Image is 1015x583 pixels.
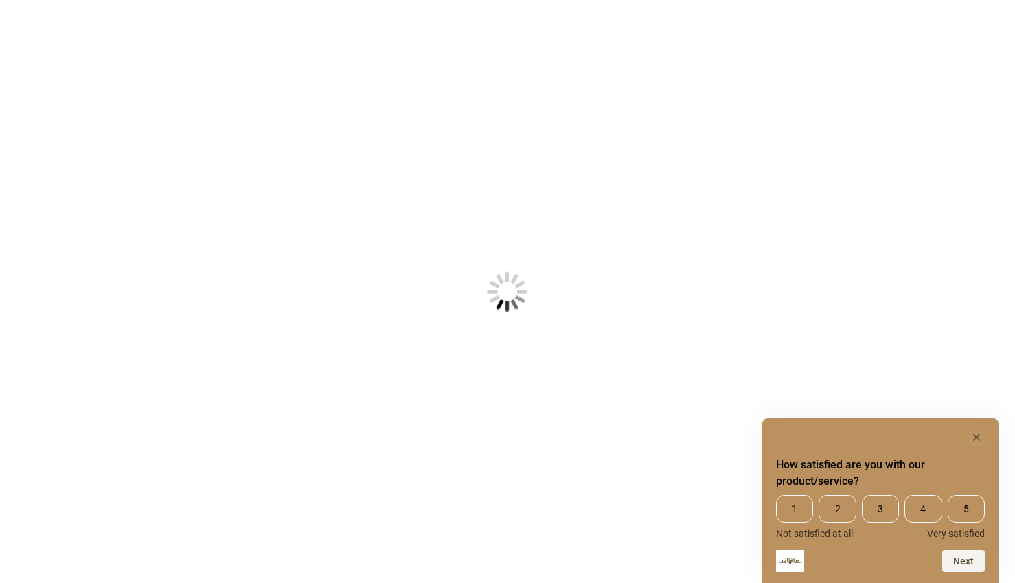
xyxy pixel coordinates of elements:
span: 3 [862,495,899,523]
img: Loading [420,204,595,380]
div: How satisfied are you with our product/service? Select an option from 1 to 5, with 1 being Not sa... [776,495,985,539]
div: How satisfied are you with our product/service? Select an option from 1 to 5, with 1 being Not sa... [776,429,985,572]
span: 5 [948,495,985,523]
span: 2 [819,495,856,523]
h2: How satisfied are you with our product/service? Select an option from 1 to 5, with 1 being Not sa... [776,457,985,490]
button: Next question [942,550,985,572]
span: Very satisfied [927,528,985,539]
span: 4 [904,495,942,523]
span: Not satisfied at all [776,528,853,539]
button: Hide survey [968,429,985,446]
span: 1 [776,495,813,523]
